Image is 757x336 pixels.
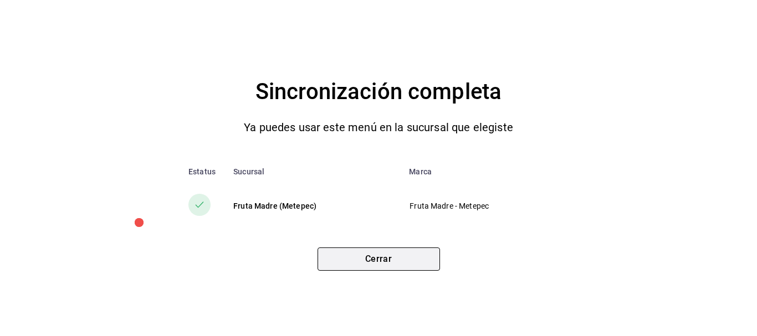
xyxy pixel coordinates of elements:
div: Fruta Madre (Metepec) [233,200,391,211]
th: Sucursal [224,158,400,185]
p: Fruta Madre - Metepec [410,200,568,212]
p: Ya puedes usar este menú en la sucursal que elegiste [244,118,513,136]
h4: Sincronización completa [255,74,502,110]
th: Estatus [171,158,224,185]
th: Marca [400,158,586,185]
button: Cerrar [318,247,440,271]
